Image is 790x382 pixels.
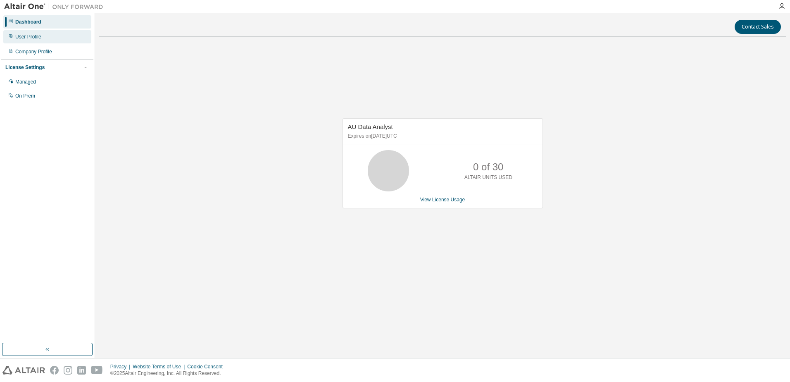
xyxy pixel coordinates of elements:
p: 0 of 30 [473,160,503,174]
div: Website Terms of Use [133,363,187,370]
img: linkedin.svg [77,366,86,375]
span: AU Data Analyst [348,123,393,130]
div: Dashboard [15,19,41,25]
img: instagram.svg [64,366,72,375]
img: Altair One [4,2,107,11]
p: ALTAIR UNITS USED [464,174,512,181]
div: User Profile [15,33,41,40]
div: License Settings [5,64,45,71]
div: On Prem [15,93,35,99]
p: Expires on [DATE] UTC [348,133,535,140]
div: Managed [15,79,36,85]
a: View License Usage [420,197,465,203]
div: Cookie Consent [187,363,227,370]
div: Company Profile [15,48,52,55]
div: Privacy [110,363,133,370]
img: youtube.svg [91,366,103,375]
button: Contact Sales [735,20,781,34]
img: altair_logo.svg [2,366,45,375]
img: facebook.svg [50,366,59,375]
p: © 2025 Altair Engineering, Inc. All Rights Reserved. [110,370,228,377]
